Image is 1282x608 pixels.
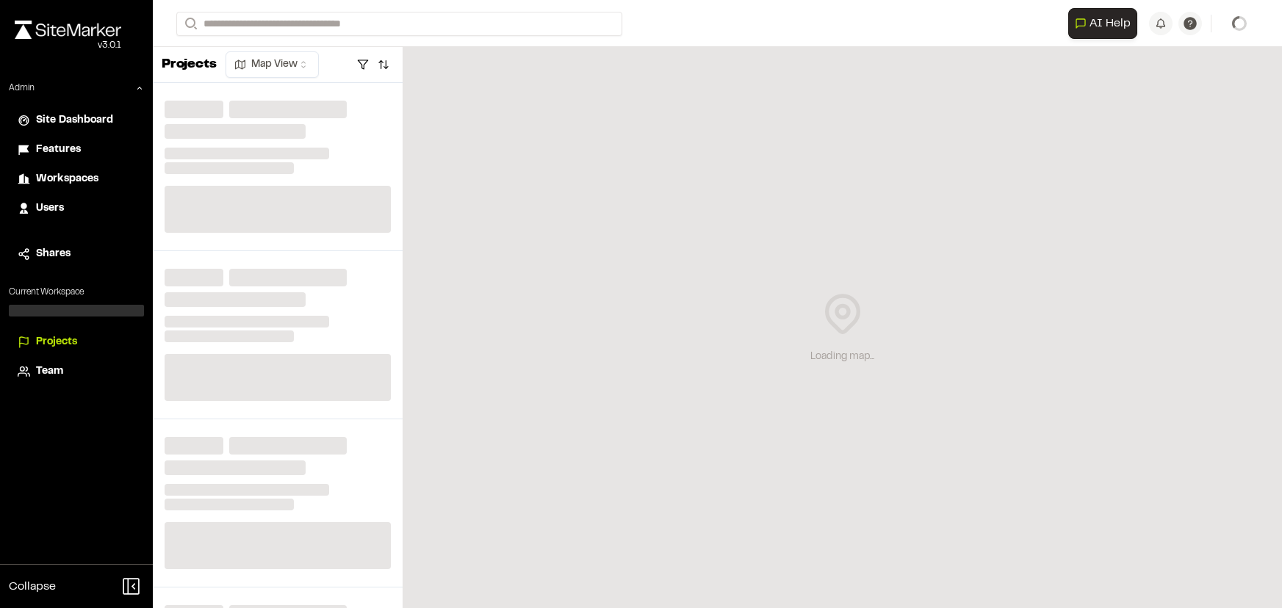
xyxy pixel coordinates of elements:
[9,286,144,299] p: Current Workspace
[18,334,135,350] a: Projects
[810,349,874,365] div: Loading map...
[162,55,217,75] p: Projects
[18,200,135,217] a: Users
[9,578,56,596] span: Collapse
[15,39,121,52] div: Oh geez...please don't...
[36,334,77,350] span: Projects
[1068,8,1143,39] div: Open AI Assistant
[1068,8,1137,39] button: Open AI Assistant
[176,12,203,36] button: Search
[1090,15,1131,32] span: AI Help
[36,200,64,217] span: Users
[36,142,81,158] span: Features
[18,171,135,187] a: Workspaces
[9,82,35,95] p: Admin
[36,171,98,187] span: Workspaces
[18,246,135,262] a: Shares
[18,142,135,158] a: Features
[15,21,121,39] img: rebrand.png
[36,112,113,129] span: Site Dashboard
[36,246,71,262] span: Shares
[18,112,135,129] a: Site Dashboard
[18,363,135,380] a: Team
[36,363,63,380] span: Team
